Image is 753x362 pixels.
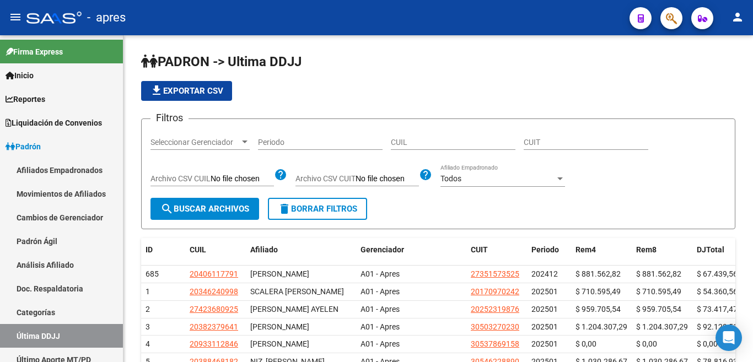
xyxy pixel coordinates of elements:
span: Liquidación de Convenios [6,117,102,129]
span: 27351573525 [471,269,519,278]
span: 4 [146,339,150,348]
button: Buscar Archivos [150,198,259,220]
datatable-header-cell: Periodo [527,238,571,262]
input: Archivo CSV CUIT [356,174,419,184]
span: 202501 [531,305,558,314]
span: ID [146,245,153,254]
div: $ 0,00 [636,338,688,350]
div: $ 881.562,82 [575,268,627,280]
div: $ 959.705,54 [575,303,627,316]
span: [PERSON_NAME] [250,269,309,278]
datatable-header-cell: ID [141,238,185,262]
span: A01 - Apres [361,322,400,331]
span: 27423680925 [190,305,238,314]
span: [PERSON_NAME] [250,322,309,331]
span: Archivo CSV CUIL [150,174,211,183]
span: Gerenciador [361,245,404,254]
div: $ 710.595,49 [575,285,627,298]
mat-icon: delete [278,202,291,215]
span: 20382379641 [190,322,238,331]
datatable-header-cell: Rem4 [571,238,632,262]
span: CUIL [190,245,206,254]
span: 202501 [531,287,558,296]
span: Seleccionar Gerenciador [150,138,240,147]
span: A01 - Apres [361,287,400,296]
button: Borrar Filtros [268,198,367,220]
div: $ 0,00 [575,338,627,350]
span: 685 [146,269,159,278]
span: - apres [87,6,126,30]
mat-icon: person [731,10,744,24]
span: Todos [440,174,461,183]
span: 20406117791 [190,269,238,278]
div: Open Intercom Messenger [716,325,742,351]
span: A01 - Apres [361,305,400,314]
span: 1 [146,287,150,296]
span: 20252319876 [471,305,519,314]
span: 20346240998 [190,287,238,296]
datatable-header-cell: CUIT [466,238,527,262]
span: DJTotal [697,245,724,254]
span: Padrón [6,141,41,153]
span: Afiliado [250,245,278,254]
span: 202501 [531,322,558,331]
datatable-header-cell: Afiliado [246,238,356,262]
span: SCALERA [PERSON_NAME] [250,287,344,296]
mat-icon: menu [9,10,22,24]
span: Borrar Filtros [278,204,357,214]
span: Buscar Archivos [160,204,249,214]
span: A01 - Apres [361,269,400,278]
span: 20170970242 [471,287,519,296]
datatable-header-cell: DJTotal [692,238,753,262]
span: Exportar CSV [150,86,223,96]
button: Exportar CSV [141,81,232,101]
datatable-header-cell: Gerenciador [356,238,466,262]
span: PADRON -> Ultima DDJJ [141,54,302,69]
span: 30537869158 [471,339,519,348]
datatable-header-cell: Rem8 [632,238,692,262]
span: Reportes [6,93,45,105]
div: $ 54.360,56 [697,285,749,298]
span: CUIT [471,245,488,254]
div: $ 710.595,49 [636,285,688,298]
mat-icon: help [274,168,287,181]
span: [PERSON_NAME] AYELEN [250,305,338,314]
span: 2 [146,305,150,314]
div: $ 73.417,47 [697,303,749,316]
span: 20933112846 [190,339,238,348]
mat-icon: file_download [150,84,163,97]
span: 202412 [531,269,558,278]
input: Archivo CSV CUIL [211,174,274,184]
span: Rem8 [636,245,657,254]
span: Inicio [6,69,34,82]
span: Firma Express [6,46,63,58]
span: Archivo CSV CUIT [295,174,356,183]
mat-icon: help [419,168,432,181]
span: [PERSON_NAME] [250,339,309,348]
div: $ 881.562,82 [636,268,688,280]
div: $ 1.204.307,29 [575,321,627,333]
h3: Filtros [150,110,189,126]
div: $ 67.439,56 [697,268,749,280]
datatable-header-cell: CUIL [185,238,246,262]
span: 30503270230 [471,322,519,331]
span: Periodo [531,245,559,254]
span: 202501 [531,339,558,348]
mat-icon: search [160,202,174,215]
div: $ 1.204.307,29 [636,321,688,333]
div: $ 959.705,54 [636,303,688,316]
span: A01 - Apres [361,339,400,348]
div: $ 92.129,51 [697,321,749,333]
span: Rem4 [575,245,596,254]
div: $ 0,00 [697,338,749,350]
span: 3 [146,322,150,331]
